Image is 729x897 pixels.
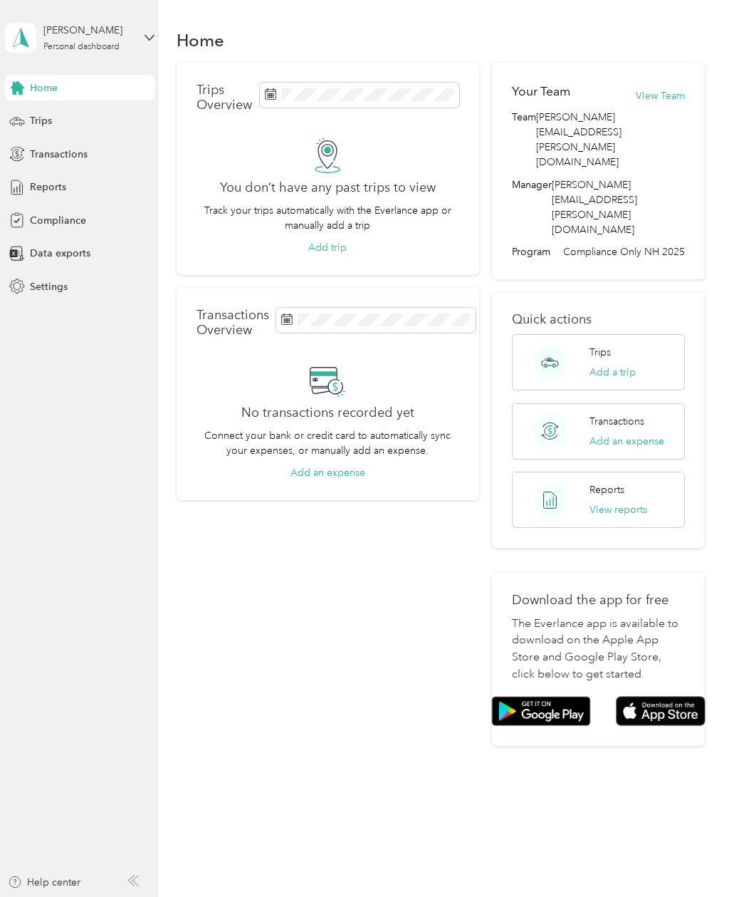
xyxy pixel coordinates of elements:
[30,81,58,95] span: Home
[552,179,637,236] span: [PERSON_NAME][EMAIL_ADDRESS][PERSON_NAME][DOMAIN_NAME]
[512,177,552,237] span: Manager
[512,312,685,327] p: Quick actions
[43,23,132,38] div: [PERSON_NAME]
[616,696,706,727] img: App store
[30,246,90,261] span: Data exports
[536,110,685,170] span: [PERSON_NAME][EMAIL_ADDRESS][PERSON_NAME][DOMAIN_NAME]
[196,83,253,113] p: Trips Overview
[30,213,86,228] span: Compliance
[563,244,685,259] span: Compliance Only NH 2025
[220,180,436,195] h2: You don’t have any past trips to view
[491,696,591,726] img: Google play
[30,279,68,294] span: Settings
[196,203,460,233] p: Track your trips automatically with the Everlance app or manually add a trip
[177,33,224,48] h1: Home
[636,88,685,103] button: View Team
[43,43,120,51] div: Personal dashboard
[30,147,88,162] span: Transactions
[649,817,729,897] iframe: Everlance-gr Chat Button Frame
[589,502,647,517] button: View reports
[290,465,365,480] button: Add an expense
[589,414,644,429] p: Transactions
[512,110,536,170] span: Team
[512,616,685,684] p: The Everlance app is available to download on the Apple App Store and Google Play Store, click be...
[30,180,66,195] span: Reports
[589,365,636,380] button: Add a trip
[589,434,664,449] button: Add an expense
[241,405,414,420] h2: No transactions recorded yet
[512,83,570,100] h2: Your Team
[196,428,460,458] p: Connect your bank or credit card to automatically sync your expenses, or manually add an expense.
[8,875,80,890] button: Help center
[512,244,550,259] span: Program
[196,308,269,338] p: Transactions Overview
[308,240,347,255] button: Add trip
[589,345,611,360] p: Trips
[30,113,52,128] span: Trips
[589,482,624,497] p: Reports
[512,593,685,608] p: Download the app for free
